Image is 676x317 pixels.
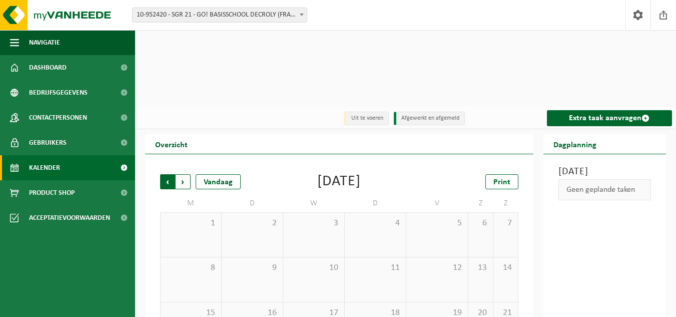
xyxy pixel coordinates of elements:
td: M [160,194,222,212]
td: D [345,194,406,212]
span: 3 [288,218,339,229]
span: 1 [166,218,216,229]
span: Print [493,178,510,186]
td: W [283,194,345,212]
div: Geen geplande taken [558,179,651,200]
span: Product Shop [29,180,75,205]
span: Gebruikers [29,130,67,155]
span: Volgende [176,174,191,189]
span: 10 [288,262,339,273]
span: 10-952420 - SGR 21 - GO! BASISSCHOOL DECROLY (FRANSTALIGE AFDELING) - RONSE [133,8,307,22]
span: 8 [166,262,216,273]
span: Acceptatievoorwaarden [29,205,110,230]
span: 6 [473,218,488,229]
span: 2 [227,218,278,229]
span: Contactpersonen [29,105,87,130]
span: Vorige [160,174,175,189]
li: Uit te voeren [344,112,389,125]
span: 14 [498,262,513,273]
h2: Overzicht [145,134,198,154]
td: V [406,194,468,212]
a: Print [485,174,518,189]
span: 11 [350,262,401,273]
h3: [DATE] [558,164,651,179]
span: 4 [350,218,401,229]
span: 13 [473,262,488,273]
div: Vandaag [196,174,241,189]
span: Bedrijfsgegevens [29,80,88,105]
span: 7 [498,218,513,229]
span: 10-952420 - SGR 21 - GO! BASISSCHOOL DECROLY (FRANSTALIGE AFDELING) - RONSE [132,8,307,23]
span: 5 [411,218,462,229]
span: 12 [411,262,462,273]
td: Z [493,194,518,212]
span: Navigatie [29,30,60,55]
span: 9 [227,262,278,273]
li: Afgewerkt en afgemeld [394,112,465,125]
td: D [222,194,283,212]
a: Extra taak aanvragen [547,110,672,126]
span: Kalender [29,155,60,180]
td: Z [468,194,493,212]
h2: Dagplanning [543,134,606,154]
div: [DATE] [317,174,361,189]
span: Dashboard [29,55,67,80]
